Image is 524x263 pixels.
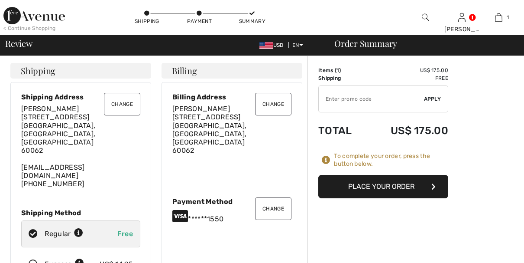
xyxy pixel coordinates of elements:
a: 1 [481,12,517,23]
span: Free [117,230,133,238]
span: [PERSON_NAME] [21,105,79,113]
img: My Info [458,12,466,23]
button: Place Your Order [318,175,448,198]
div: Summary [239,17,265,25]
div: Shipping Method [21,209,140,217]
img: US Dollar [259,42,273,49]
div: Shipping [134,17,160,25]
div: Regular [45,229,83,239]
div: [EMAIL_ADDRESS][DOMAIN_NAME] [PHONE_NUMBER] [21,105,140,188]
span: [STREET_ADDRESS] [GEOGRAPHIC_DATA], [GEOGRAPHIC_DATA], [GEOGRAPHIC_DATA] 60062 [172,113,246,155]
span: 1 [507,13,509,21]
img: 1ère Avenue [3,7,65,24]
td: Shipping [318,74,366,82]
a: Sign In [458,13,466,21]
div: Order Summary [324,39,519,48]
td: US$ 175.00 [366,66,448,74]
td: Items ( ) [318,66,366,74]
button: Change [255,197,291,220]
button: Change [104,93,140,115]
span: [STREET_ADDRESS] [GEOGRAPHIC_DATA], [GEOGRAPHIC_DATA], [GEOGRAPHIC_DATA] 60062 [21,113,95,155]
div: < Continue Shopping [3,24,56,32]
span: EN [292,42,303,48]
span: 1 [336,67,339,73]
span: USD [259,42,287,48]
div: Billing Address [172,93,291,101]
td: Total [318,116,366,145]
td: Free [366,74,448,82]
td: US$ 175.00 [366,116,448,145]
img: My Bag [495,12,502,23]
span: [PERSON_NAME] [172,105,230,113]
span: Billing [172,66,197,75]
div: To complete your order, press the button below. [334,152,448,168]
img: search the website [422,12,429,23]
span: Shipping [21,66,55,75]
div: Payment [187,17,213,25]
span: Apply [424,95,441,103]
button: Change [255,93,291,115]
span: Review [5,39,32,48]
div: Shipping Address [21,93,140,101]
div: [PERSON_NAME] [444,25,480,34]
div: Payment Method [172,197,291,206]
input: Promo code [319,86,424,112]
